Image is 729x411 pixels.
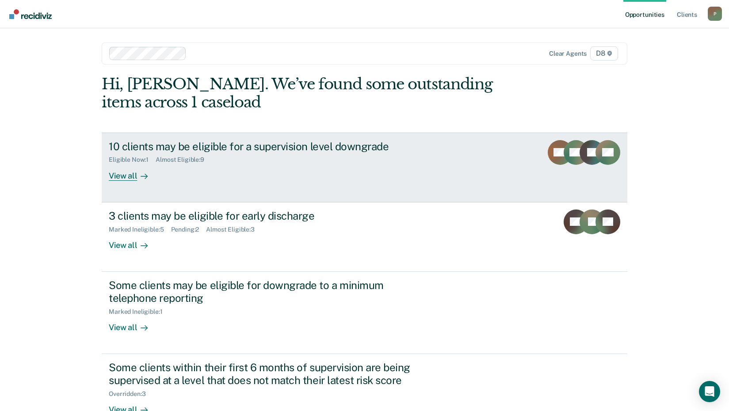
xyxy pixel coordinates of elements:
div: Eligible Now : 1 [109,156,156,164]
div: View all [109,315,158,332]
div: Almost Eligible : 3 [206,226,262,233]
div: Clear agents [549,50,587,57]
div: Marked Ineligible : 1 [109,308,169,316]
div: Overridden : 3 [109,390,153,398]
div: Open Intercom Messenger [699,381,720,402]
div: Marked Ineligible : 5 [109,226,171,233]
div: 3 clients may be eligible for early discharge [109,209,419,222]
a: Some clients may be eligible for downgrade to a minimum telephone reportingMarked Ineligible:1Vie... [102,272,627,354]
a: 10 clients may be eligible for a supervision level downgradeEligible Now:1Almost Eligible:9View all [102,133,627,202]
div: 10 clients may be eligible for a supervision level downgrade [109,140,419,153]
a: 3 clients may be eligible for early dischargeMarked Ineligible:5Pending:2Almost Eligible:3View all [102,202,627,272]
div: View all [109,164,158,181]
img: Recidiviz [9,9,52,19]
div: Some clients may be eligible for downgrade to a minimum telephone reporting [109,279,419,304]
div: Some clients within their first 6 months of supervision are being supervised at a level that does... [109,361,419,387]
button: Profile dropdown button [708,7,722,21]
div: Hi, [PERSON_NAME]. We’ve found some outstanding items across 1 caseload [102,75,522,111]
div: View all [109,233,158,250]
div: Almost Eligible : 9 [156,156,211,164]
div: P [708,7,722,21]
div: Pending : 2 [171,226,206,233]
span: D8 [590,46,618,61]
